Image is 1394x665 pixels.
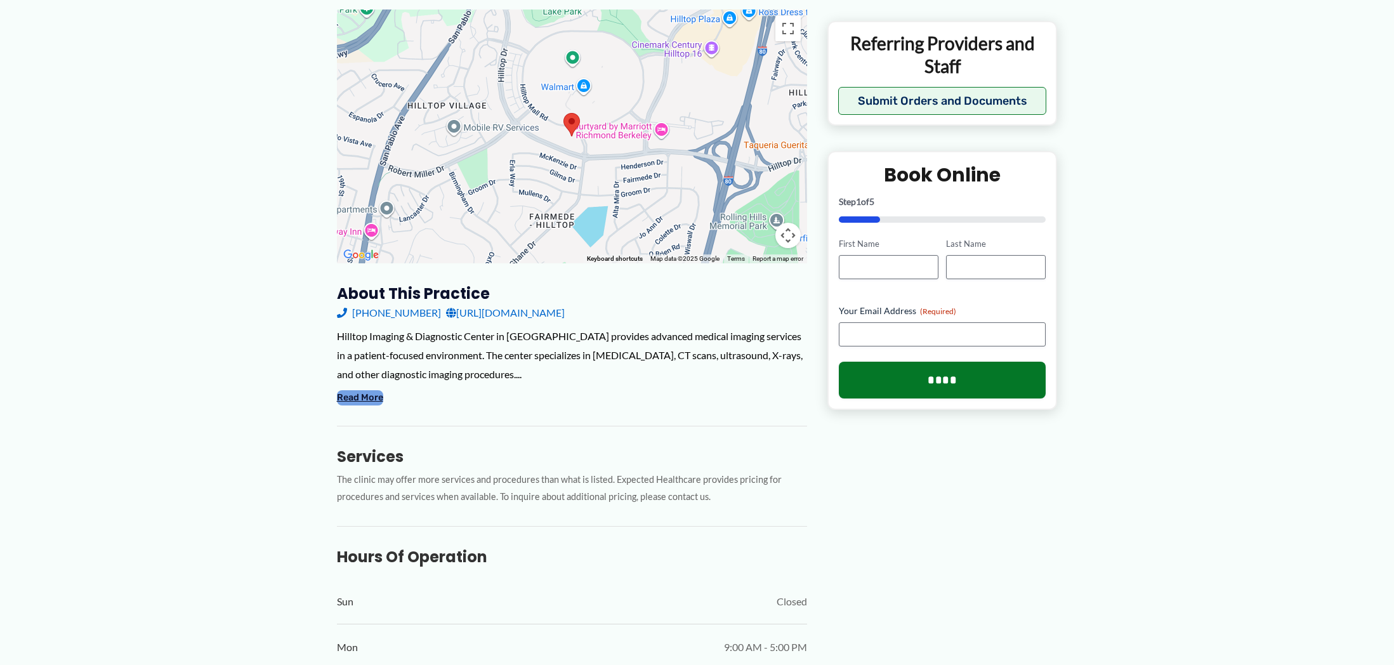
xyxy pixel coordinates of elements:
label: Last Name [946,238,1046,250]
button: Map camera controls [775,223,801,248]
div: Hilltop Imaging & Diagnostic Center in [GEOGRAPHIC_DATA] provides advanced medical imaging servic... [337,327,807,383]
span: Sun [337,592,353,611]
h3: About this practice [337,284,807,303]
p: Referring Providers and Staff [838,31,1047,77]
span: Closed [777,592,807,611]
span: Mon [337,638,358,657]
button: Submit Orders and Documents [838,87,1047,115]
a: Terms (opens in new tab) [727,255,745,262]
h3: Hours of Operation [337,547,807,567]
label: First Name [839,238,938,250]
span: (Required) [920,306,956,315]
a: [URL][DOMAIN_NAME] [446,303,565,322]
label: Your Email Address [839,304,1046,317]
h3: Services [337,447,807,466]
button: Keyboard shortcuts [587,254,643,263]
p: Step of [839,197,1046,206]
h2: Book Online [839,162,1046,187]
span: 1 [856,196,861,207]
span: 5 [869,196,874,207]
a: Open this area in Google Maps (opens a new window) [340,247,382,263]
span: Map data ©2025 Google [650,255,720,262]
span: 9:00 AM - 5:00 PM [724,638,807,657]
p: The clinic may offer more services and procedures than what is listed. Expected Healthcare provid... [337,471,807,506]
button: Read More [337,390,383,405]
a: [PHONE_NUMBER] [337,303,441,322]
a: Report a map error [753,255,803,262]
img: Google [340,247,382,263]
button: Toggle fullscreen view [775,16,801,41]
